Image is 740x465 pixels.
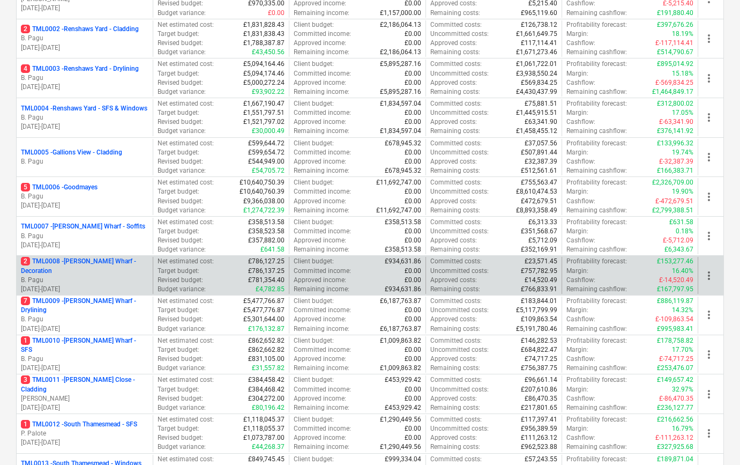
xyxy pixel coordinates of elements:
[657,257,693,266] p: £153,277.46
[21,438,148,447] p: [DATE] - [DATE]
[521,166,557,175] p: £512,561.61
[430,139,482,148] p: Committed costs :
[243,60,285,69] p: £5,094,164.46
[430,206,480,215] p: Remaining costs :
[243,69,285,78] p: £5,094,174.46
[676,227,693,236] p: 0.18%
[294,39,346,48] p: Approved income :
[21,64,30,73] span: 4
[21,83,148,92] p: [DATE] - [DATE]
[158,20,214,29] p: Net estimated cost :
[158,166,206,175] p: Budget variance :
[376,206,421,215] p: £11,692,747.00
[243,78,285,87] p: £5,000,272.24
[294,139,334,148] p: Client budget :
[294,197,346,206] p: Approved income :
[525,257,557,266] p: £23,571.45
[672,148,693,157] p: 19.74%
[21,375,148,412] div: 3TML0011 -[PERSON_NAME] Close - Cladding[PERSON_NAME][DATE]-[DATE]
[158,285,206,294] p: Budget variance :
[521,197,557,206] p: £472,679.51
[405,108,421,117] p: £0.00
[21,375,30,384] span: 3
[652,206,693,215] p: £2,799,388.51
[21,315,148,324] p: B. Pagu
[158,218,214,227] p: Net estimated cost :
[430,29,489,39] p: Uncommitted costs :
[566,117,595,127] p: Cashflow :
[158,197,203,206] p: Revised budget :
[248,267,285,276] p: £786,137.25
[686,414,740,465] iframe: Chat Widget
[566,178,627,187] p: Profitability forecast :
[669,218,693,227] p: £631.58
[525,99,557,108] p: £75,881.51
[657,99,693,108] p: £312,800.02
[566,148,588,157] p: Margin :
[21,257,148,294] div: 2TML0008 -[PERSON_NAME] Wharf - DecorationB. Pagu[DATE]-[DATE]
[430,257,482,266] p: Committed costs :
[566,127,627,136] p: Remaining cashflow :
[672,267,693,276] p: 16.40%
[21,148,122,157] p: TML0005 - Gallions View - Cladding
[655,78,693,87] p: £-569,834.25
[430,9,480,18] p: Remaining costs :
[566,218,627,227] p: Profitability forecast :
[702,190,715,203] span: more_vert
[405,276,421,285] p: £0.00
[528,236,557,245] p: £5,712.09
[21,25,139,34] p: TML0002 - Renshaws Yard - Cladding
[376,178,421,187] p: £11,692,747.00
[260,245,285,254] p: £641.58
[405,236,421,245] p: £0.00
[655,39,693,48] p: £-117,114.41
[21,4,148,13] p: [DATE] - [DATE]
[566,48,627,57] p: Remaining cashflow :
[566,99,627,108] p: Profitability forecast :
[405,39,421,48] p: £0.00
[430,108,489,117] p: Uncommitted costs :
[430,78,477,87] p: Approved costs :
[21,122,148,131] p: [DATE] - [DATE]
[294,48,349,57] p: Remaining income :
[702,348,715,361] span: more_vert
[21,64,139,73] p: TML0003 - Renshaws Yard - Drylining
[21,183,30,191] span: 5
[430,48,480,57] p: Remaining costs :
[672,108,693,117] p: 17.05%
[21,192,148,201] p: B. Pagu
[566,276,595,285] p: Cashflow :
[243,117,285,127] p: £1,521,797.02
[240,178,285,187] p: £10,640,750.39
[294,99,334,108] p: Client budget :
[405,197,421,206] p: £0.00
[405,29,421,39] p: £0.00
[566,9,627,18] p: Remaining cashflow :
[21,257,148,275] p: TML0008 - [PERSON_NAME] Wharf - Decoration
[566,87,627,97] p: Remaining cashflow :
[657,166,693,175] p: £166,383.71
[294,20,334,29] p: Client budget :
[380,48,421,57] p: £2,186,064.13
[252,127,285,136] p: £30,000.49
[21,64,148,92] div: 4TML0003 -Renshaws Yard - DryliningB. Pagu[DATE]-[DATE]
[294,69,351,78] p: Committed income :
[248,139,285,148] p: £599,644.72
[158,257,214,266] p: Net estimated cost :
[294,227,351,236] p: Committed income :
[516,60,557,69] p: £1,061,722.01
[243,108,285,117] p: £1,551,797.51
[672,69,693,78] p: 15.18%
[566,257,627,266] p: Profitability forecast :
[243,197,285,206] p: £9,366,038.00
[158,87,206,97] p: Budget variance :
[702,269,715,282] span: more_vert
[158,48,206,57] p: Budget variance :
[21,257,30,265] span: 2
[385,139,421,148] p: £678,945.32
[516,206,557,215] p: £8,893,358.49
[405,267,421,276] p: £0.00
[380,99,421,108] p: £1,834,597.04
[525,157,557,166] p: £32,387.39
[294,285,349,294] p: Remaining income :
